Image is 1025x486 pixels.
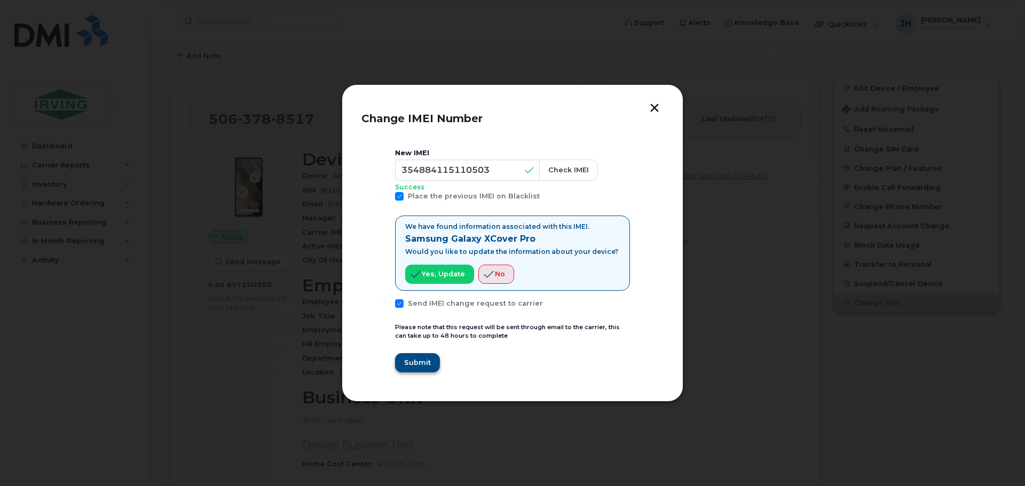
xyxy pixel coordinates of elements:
div: New IMEI [395,149,630,157]
button: Yes, update [405,265,474,284]
button: No [478,265,514,284]
small: Please note that this request will be sent through email to the carrier, this can take up to 48 h... [395,323,620,340]
span: Send IMEI change request to carrier [408,299,543,307]
span: Yes, update [422,269,465,279]
input: Place the previous IMEI on Blacklist [382,192,388,197]
span: Change IMEI Number [361,112,483,125]
button: Submit [395,353,440,372]
p: Would you like to update the information about your device? [405,248,618,256]
p: Success [395,183,630,192]
span: Submit [404,357,431,368]
input: Send IMEI change request to carrier [382,299,388,305]
button: Check IMEI [539,160,598,181]
span: No [495,269,505,279]
span: Place the previous IMEI on Blacklist [408,192,540,200]
p: We have found information associated with this IMEI. [405,222,618,231]
strong: Samsung Galaxy XCover Pro [405,234,535,244]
